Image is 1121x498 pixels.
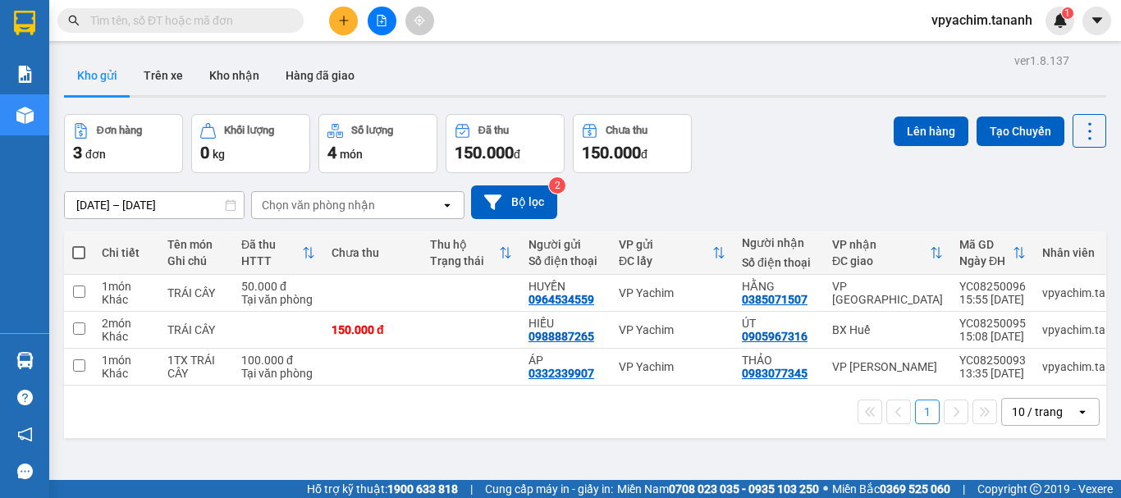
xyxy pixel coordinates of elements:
[478,125,509,136] div: Đã thu
[14,11,35,35] img: logo-vxr
[832,360,943,373] div: VP [PERSON_NAME]
[528,317,602,330] div: HIẾU
[332,323,414,336] div: 150.000 đ
[241,254,302,267] div: HTTT
[102,293,151,306] div: Khác
[368,7,396,35] button: file-add
[241,293,315,306] div: Tại văn phòng
[338,15,350,26] span: plus
[85,148,106,161] span: đơn
[430,254,499,267] div: Trạng thái
[611,231,734,275] th: Toggle SortBy
[514,148,520,161] span: đ
[200,143,209,162] span: 0
[241,367,315,380] div: Tại văn phòng
[573,114,692,173] button: Chưa thu150.000đ
[742,354,816,367] div: THẢO
[65,192,244,218] input: Select a date range.
[528,330,594,343] div: 0988887265
[617,480,819,498] span: Miền Nam
[64,114,183,173] button: Đơn hàng3đơn
[387,482,458,496] strong: 1900 633 818
[241,280,315,293] div: 50.000 đ
[1082,7,1111,35] button: caret-down
[894,117,968,146] button: Lên hàng
[1062,7,1073,19] sup: 1
[167,286,225,299] div: TRÁI CÂY
[1076,405,1089,418] svg: open
[742,236,816,249] div: Người nhận
[951,231,1034,275] th: Toggle SortBy
[619,323,725,336] div: VP Yachim
[959,238,1013,251] div: Mã GD
[963,480,965,498] span: |
[1090,13,1105,28] span: caret-down
[832,323,943,336] div: BX Huế
[262,197,375,213] div: Chọn văn phòng nhận
[959,317,1026,330] div: YC08250095
[742,256,816,269] div: Số điện thoại
[64,56,130,95] button: Kho gửi
[241,238,302,251] div: Đã thu
[641,148,647,161] span: đ
[16,66,34,83] img: solution-icon
[241,354,315,367] div: 100.000 đ
[832,480,950,498] span: Miền Bắc
[528,238,602,251] div: Người gửi
[351,125,393,136] div: Số lượng
[167,254,225,267] div: Ghi chú
[17,390,33,405] span: question-circle
[918,10,1046,30] span: vpyachim.tananh
[130,56,196,95] button: Trên xe
[327,143,336,162] span: 4
[332,246,414,259] div: Chưa thu
[619,360,725,373] div: VP Yachim
[422,231,520,275] th: Toggle SortBy
[167,238,225,251] div: Tên món
[102,330,151,343] div: Khác
[959,330,1026,343] div: 15:08 [DATE]
[307,480,458,498] span: Hỗ trợ kỹ thuật:
[742,280,816,293] div: HẰNG
[528,254,602,267] div: Số điện thoại
[102,317,151,330] div: 2 món
[17,427,33,442] span: notification
[441,199,454,212] svg: open
[959,280,1026,293] div: YC08250096
[1012,404,1063,420] div: 10 / trang
[959,293,1026,306] div: 15:55 [DATE]
[1064,7,1070,19] span: 1
[824,231,951,275] th: Toggle SortBy
[376,15,387,26] span: file-add
[455,143,514,162] span: 150.000
[191,114,310,173] button: Khối lượng0kg
[528,367,594,380] div: 0332339907
[167,354,225,380] div: 1TX TRÁI CÂY
[430,238,499,251] div: Thu hộ
[1014,52,1069,70] div: ver 1.8.137
[823,486,828,492] span: ⚪️
[102,246,151,259] div: Chi tiết
[224,125,274,136] div: Khối lượng
[619,238,712,251] div: VP gửi
[90,11,284,30] input: Tìm tên, số ĐT hoặc mã đơn
[977,117,1064,146] button: Tạo Chuyến
[97,125,142,136] div: Đơn hàng
[528,354,602,367] div: ÁP
[318,114,437,173] button: Số lượng4món
[528,280,602,293] div: HUYỀN
[414,15,425,26] span: aim
[742,317,816,330] div: ÚT
[1030,483,1041,495] span: copyright
[880,482,950,496] strong: 0369 525 060
[213,148,225,161] span: kg
[272,56,368,95] button: Hàng đã giao
[606,125,647,136] div: Chưa thu
[68,15,80,26] span: search
[669,482,819,496] strong: 0708 023 035 - 0935 103 250
[167,323,225,336] div: TRÁI CÂY
[742,293,808,306] div: 0385071507
[832,238,930,251] div: VP nhận
[619,286,725,299] div: VP Yachim
[582,143,641,162] span: 150.000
